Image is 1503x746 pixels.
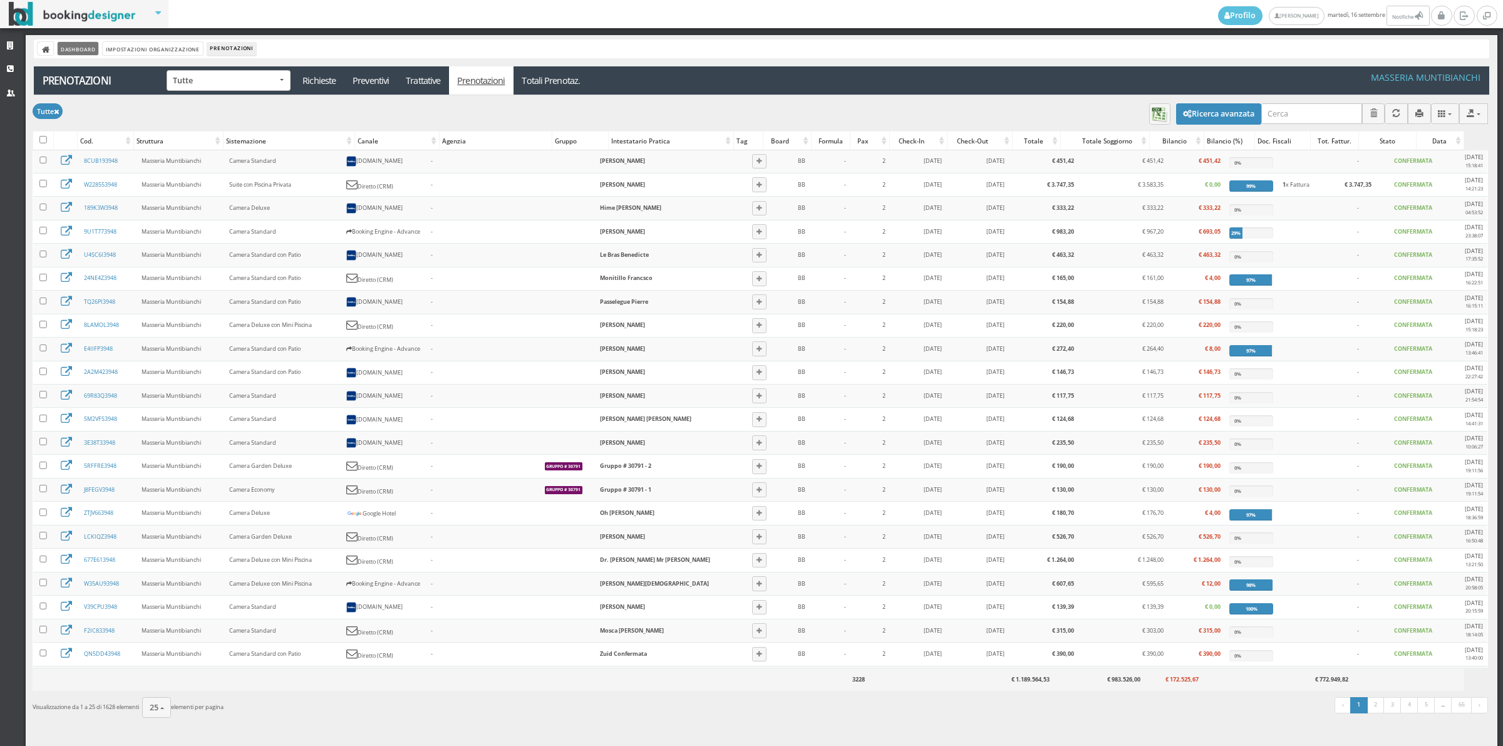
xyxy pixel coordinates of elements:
a: to page 3 [1383,697,1402,713]
img: csv-file.png [1151,106,1168,123]
a: Preventivi [344,66,398,95]
b: Hime [PERSON_NAME] [600,204,661,212]
a: 69R83Q3948 [84,391,117,400]
div: Totale [1013,132,1060,150]
b: CONFERMATA [1394,321,1432,329]
img: 7STAjs-WNfZHmYllyLag4gdhmHm8JrbmzVrznejwAeLEbpu0yDt-GlJaDipzXAZBN18=w300 [346,368,356,378]
td: [DATE] [904,197,962,220]
a: 8LAMOL3948 [84,321,119,329]
b: CONFERMATA [1394,298,1432,306]
td: [DATE] [1444,197,1487,220]
td: [DATE] [904,150,962,173]
a: QN5DD43948 [84,650,120,658]
div: 97% [1229,274,1272,286]
td: - [826,150,864,173]
td: [DATE] [904,173,962,196]
a: Dashboard [58,42,98,55]
td: 2 [865,314,904,337]
td: [DATE] [963,338,1028,361]
td: [DATE] [904,244,962,267]
td: Camera Standard [225,220,342,243]
td: - [1333,220,1383,243]
b: € 693,05 [1199,227,1221,236]
td: € 264,40 [1078,338,1168,361]
a: 5RFFRE3948 [84,462,116,470]
td: 2 [865,173,904,196]
a: Tags [752,271,767,286]
a: Tags [752,412,767,427]
b: € 272,40 [1052,345,1074,353]
a: Tags [752,341,767,356]
td: [DATE] [963,314,1028,337]
a: next page [1471,697,1488,713]
b: € 463,32 [1199,251,1221,259]
td: 2 [865,197,904,220]
b: CONFERMATA [1394,251,1432,259]
button: Tutte [167,70,291,91]
td: BB [777,338,826,361]
td: - [426,291,539,314]
div: Totale Soggiorno [1061,132,1149,150]
div: Struttura [134,132,223,150]
div: 0% [1229,157,1246,168]
td: - [826,291,864,314]
img: 7STAjs-WNfZHmYllyLag4gdhmHm8JrbmzVrznejwAeLEbpu0yDt-GlJaDipzXAZBN18=w300 [346,415,356,425]
a: Prenotazioni [34,66,163,95]
a: Tags [752,459,767,474]
td: Booking Engine - Advance [342,220,426,243]
td: - [826,197,864,220]
td: [DATE] [963,173,1028,196]
td: Camera Standard con Patio [225,244,342,267]
b: [PERSON_NAME] [600,180,645,189]
img: 7STAjs-WNfZHmYllyLag4gdhmHm8JrbmzVrznejwAeLEbpu0yDt-GlJaDipzXAZBN18=w300 [346,297,356,307]
td: - [426,338,539,361]
div: Data [1417,132,1464,150]
a: J8FEGV3948 [84,485,115,494]
b: CONFERMATA [1394,227,1432,236]
b: € 4,00 [1205,274,1221,282]
td: [DATE] [963,267,1028,290]
td: - [826,314,864,337]
b: Passelegue Pierre [600,298,648,306]
div: Stato [1359,132,1415,150]
small: 22:27:42 [1465,373,1483,380]
div: 97% [1229,345,1272,356]
b: [PERSON_NAME] [600,345,645,353]
div: Tot. Fattur. [1311,132,1358,150]
a: Prenotazioni [449,66,514,95]
a: Totali Prenotaz. [514,66,589,95]
td: Masseria Muntibianchi [137,385,225,408]
td: x Fattura [1278,173,1332,196]
td: [DATE] [1444,173,1487,196]
small: 23:38:07 [1465,232,1483,239]
div: 99% [1229,180,1273,192]
b: [PERSON_NAME] [600,321,645,329]
input: Cerca [1261,103,1362,124]
td: - [826,361,864,384]
div: Formula [812,132,850,150]
a: 24NE4Z3948 [84,274,116,282]
span: martedì, 16 settembre [1218,6,1432,26]
b: CONFERMATA [1394,368,1432,376]
td: 2 [865,338,904,361]
td: € 220,00 [1078,314,1168,337]
td: Camera Standard [225,385,342,408]
td: Masseria Muntibianchi [137,338,225,361]
td: [DATE] [904,361,962,384]
div: Canale [355,132,439,150]
a: U4SC6I3948 [84,251,116,259]
b: CONFERMATA [1394,204,1432,212]
td: Diretto (CRM) [342,173,426,196]
a: 8CUB193948 [84,157,118,165]
td: - [826,173,864,196]
td: [DOMAIN_NAME] [342,150,426,173]
td: - [426,244,539,267]
div: 0% [1229,251,1246,262]
td: - [426,197,539,220]
td: Camera Standard con Patio [225,338,342,361]
div: Sistemazione [224,132,354,150]
td: Camera Deluxe con Mini Piscina [225,314,342,337]
span: Tutte [173,76,284,85]
td: - [1333,197,1383,220]
b: [PERSON_NAME] [600,227,645,236]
